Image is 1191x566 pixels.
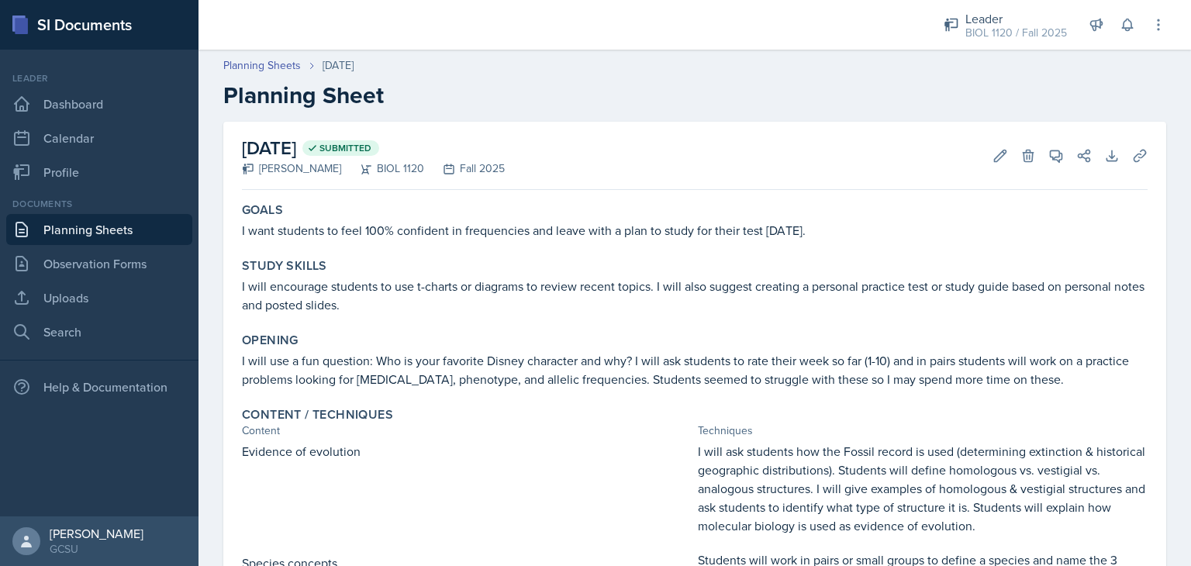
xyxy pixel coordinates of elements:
[6,123,192,154] a: Calendar
[965,25,1067,41] div: BIOL 1120 / Fall 2025
[223,81,1166,109] h2: Planning Sheet
[6,282,192,313] a: Uploads
[50,541,143,557] div: GCSU
[242,333,299,348] label: Opening
[6,214,192,245] a: Planning Sheets
[6,88,192,119] a: Dashboard
[242,134,505,162] h2: [DATE]
[6,157,192,188] a: Profile
[698,442,1148,535] p: I will ask students how the Fossil record is used (determining extinction & historical geographic...
[6,71,192,85] div: Leader
[323,57,354,74] div: [DATE]
[242,160,341,177] div: [PERSON_NAME]
[965,9,1067,28] div: Leader
[424,160,505,177] div: Fall 2025
[242,221,1148,240] p: I want students to feel 100% confident in frequencies and leave with a plan to study for their te...
[6,248,192,279] a: Observation Forms
[242,277,1148,314] p: I will encourage students to use t-charts or diagrams to review recent topics. I will also sugges...
[242,351,1148,388] p: I will use a fun question: Who is your favorite Disney character and why? I will ask students to ...
[6,197,192,211] div: Documents
[50,526,143,541] div: [PERSON_NAME]
[223,57,301,74] a: Planning Sheets
[6,371,192,402] div: Help & Documentation
[319,142,371,154] span: Submitted
[242,423,692,439] div: Content
[242,202,283,218] label: Goals
[6,316,192,347] a: Search
[698,423,1148,439] div: Techniques
[341,160,424,177] div: BIOL 1120
[242,442,692,461] p: Evidence of evolution
[242,407,393,423] label: Content / Techniques
[242,258,327,274] label: Study Skills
